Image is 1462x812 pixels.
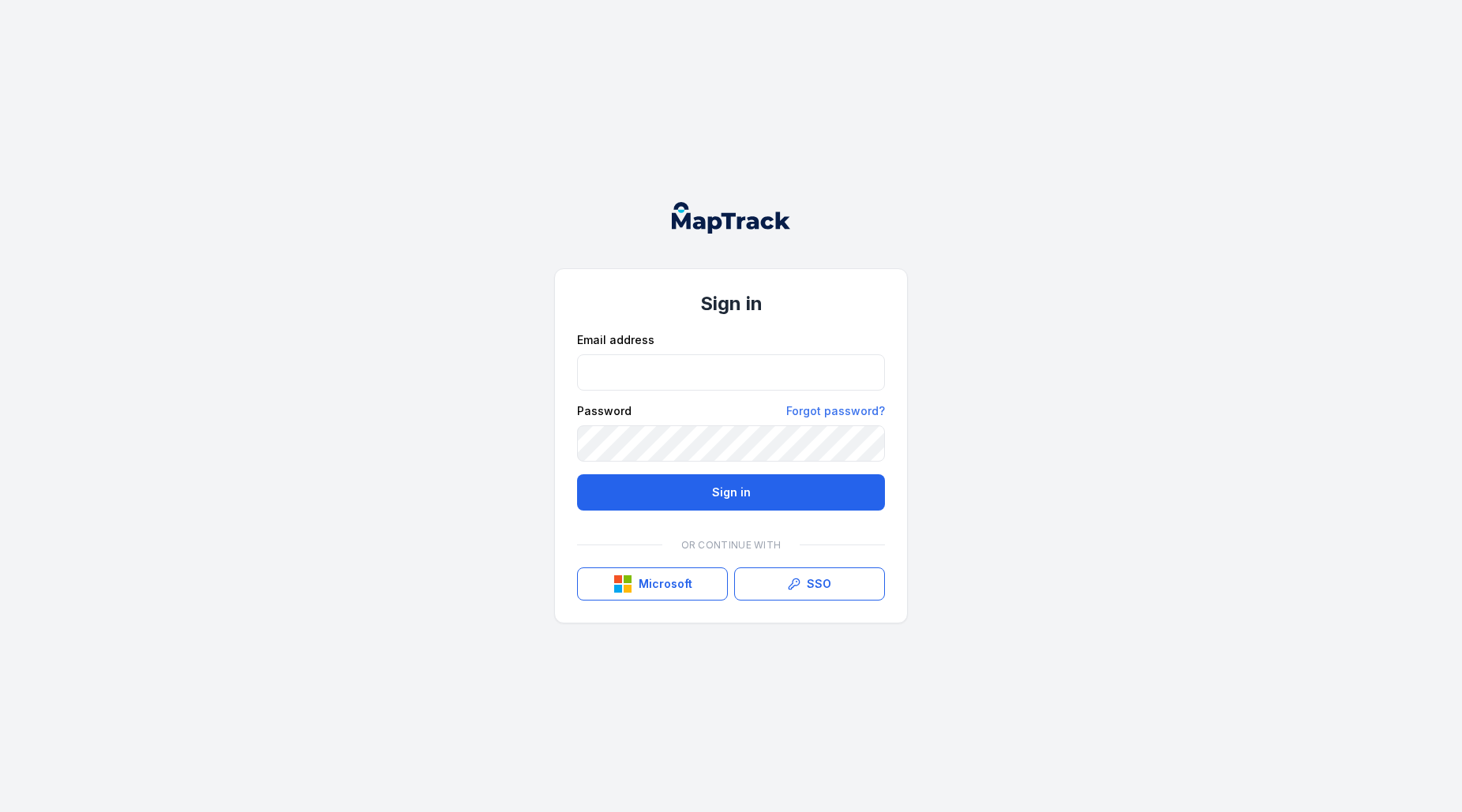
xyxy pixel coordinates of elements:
[734,567,885,601] a: SSO
[577,567,728,601] button: Microsoft
[577,332,654,348] label: Email address
[577,291,885,316] h1: Sign in
[577,529,885,561] div: Or continue with
[577,403,632,419] label: Password
[577,474,885,511] button: Sign in
[786,403,885,419] a: Forgot password?
[647,202,815,234] nav: Global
